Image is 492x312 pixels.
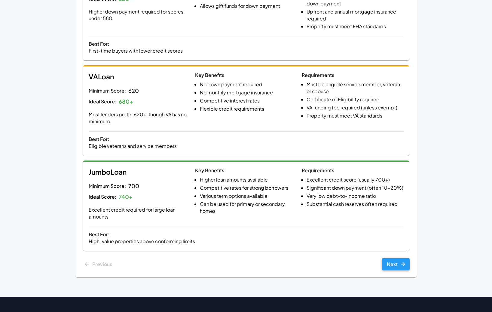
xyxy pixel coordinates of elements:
li: Must be eligible service member, veteran, or spouse [307,81,404,95]
li: Allows gift funds for down payment [200,3,297,10]
h6: Ideal Score: [89,98,116,105]
h6: Minimum Score: [89,182,126,190]
li: Very low debt-to-income ratio [307,193,404,200]
li: Significant down payment (often 10-20%) [307,185,404,191]
h6: Requirements [302,167,404,174]
h6: Minimum Score: [89,87,126,94]
p: Higher down payment required for scores under 580 [89,8,191,22]
h6: Requirements [302,71,404,79]
h6: Best For: [89,231,404,238]
li: Competitive interest rates [200,97,297,104]
li: No monthly mortgage insurance [200,89,297,96]
li: Competitive rates for strong borrowers [200,185,297,191]
li: Property must meet VA standards [307,112,404,119]
li: Higher loan amounts available [200,176,297,183]
h6: 700 [128,181,139,191]
h6: VA Loan [89,71,191,82]
p: Most lenders prefer 620+, though VA has no minimum [89,111,191,125]
p: High-value properties above conforming limits [89,238,404,245]
h6: Ideal Score: [89,193,116,200]
p: Excellent credit required for large loan amounts [89,206,191,220]
h6: Key Benefits [195,167,297,174]
li: Upfront and annual mortgage insurance required [307,8,404,22]
h6: Key Benefits [195,71,297,79]
li: No down payment required [200,81,297,88]
h6: 740 + [119,192,133,202]
h6: Best For: [89,40,404,47]
li: Various term options available [200,193,297,200]
li: Property must meet FHA standards [307,23,404,30]
h6: Jumbo Loan [89,167,191,178]
li: Can be used for primary or secondary homes [200,201,297,215]
li: Certificate of Eligibility required [307,96,404,103]
p: First-time buyers with lower credit scores [89,47,404,54]
li: VA funding fee required (unless exempt) [307,104,404,111]
h6: 620 [128,86,139,96]
p: Eligible veterans and service members [89,143,404,150]
h6: 680 + [119,97,133,106]
button: Next [382,258,410,270]
h6: Best For: [89,135,404,143]
li: Substantial cash reserves often required [307,201,404,208]
li: Flexible credit requirements [200,106,297,112]
li: Excellent credit score (usually 700+) [307,176,404,183]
